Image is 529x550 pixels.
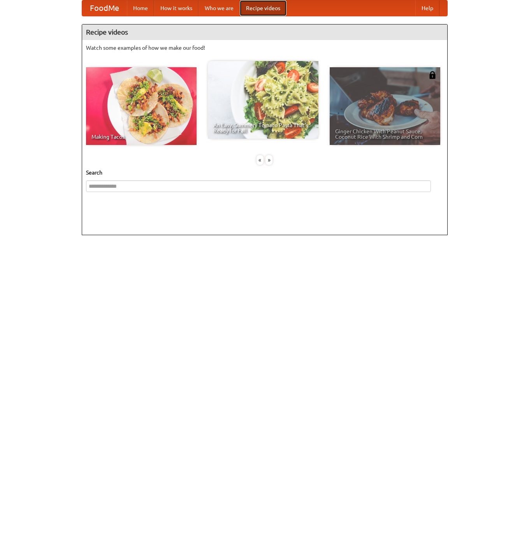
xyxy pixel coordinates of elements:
div: » [265,155,272,165]
a: How it works [154,0,199,16]
a: Who we are [199,0,240,16]
img: 483408.png [429,71,436,79]
a: Making Tacos [86,67,197,145]
span: An Easy, Summery Tomato Pasta That's Ready for Fall [213,122,313,133]
a: An Easy, Summery Tomato Pasta That's Ready for Fall [208,61,318,139]
div: « [257,155,264,165]
a: Help [415,0,439,16]
span: Making Tacos [91,134,191,140]
p: Watch some examples of how we make our food! [86,44,443,52]
a: Home [127,0,154,16]
a: FoodMe [82,0,127,16]
a: Recipe videos [240,0,286,16]
h5: Search [86,169,443,176]
h4: Recipe videos [82,24,447,40]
